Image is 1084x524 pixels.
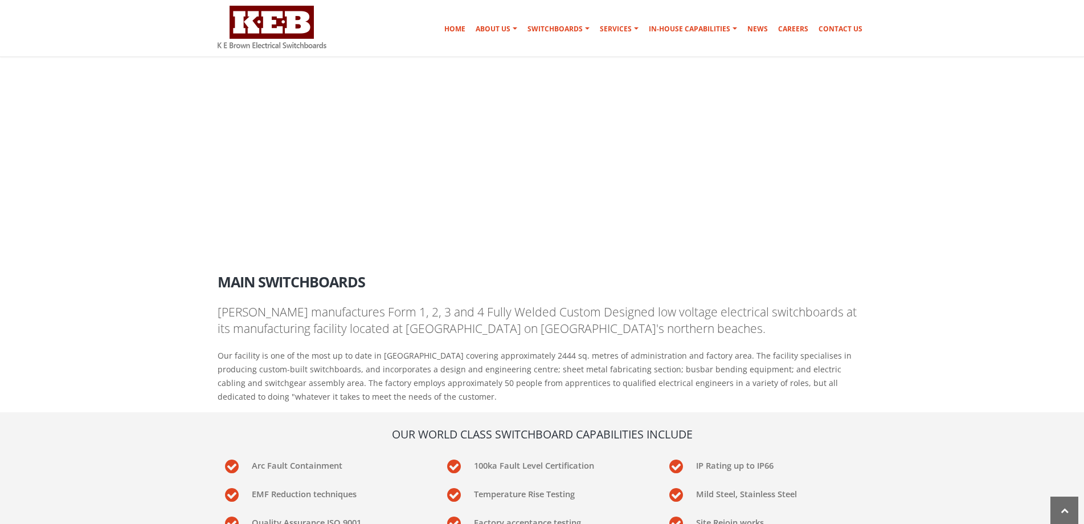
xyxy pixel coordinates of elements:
h1: Switchboards [218,192,321,225]
p: Our facility is one of the most up to date in [GEOGRAPHIC_DATA] covering approximately 2444 sq. m... [218,349,867,404]
h2: Main Switchboards [218,266,867,290]
p: IP Rating up to IP66 [696,456,867,472]
h4: Our World Class Switchboard Capabilities include [218,426,867,442]
a: Careers [774,18,813,40]
a: News [743,18,772,40]
a: Contact Us [814,18,867,40]
a: In-house Capabilities [644,18,742,40]
a: About Us [471,18,522,40]
a: Home [440,18,470,40]
a: Home [780,201,800,210]
img: K E Brown Electrical Switchboards [218,6,326,48]
p: 100ka Fault Level Certification [474,456,645,472]
p: Mild Steel, Stainless Steel [696,484,867,501]
p: EMF Reduction techniques [252,484,423,501]
a: Switchboards [523,18,594,40]
p: [PERSON_NAME] manufactures Form 1, 2, 3 and 4 Fully Welded Custom Designed low voltage electrical... [218,304,867,338]
p: Arc Fault Containment [252,456,423,472]
a: Services [595,18,643,40]
p: Temperature Rise Testing [474,484,645,501]
li: Switchboards [803,199,864,213]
